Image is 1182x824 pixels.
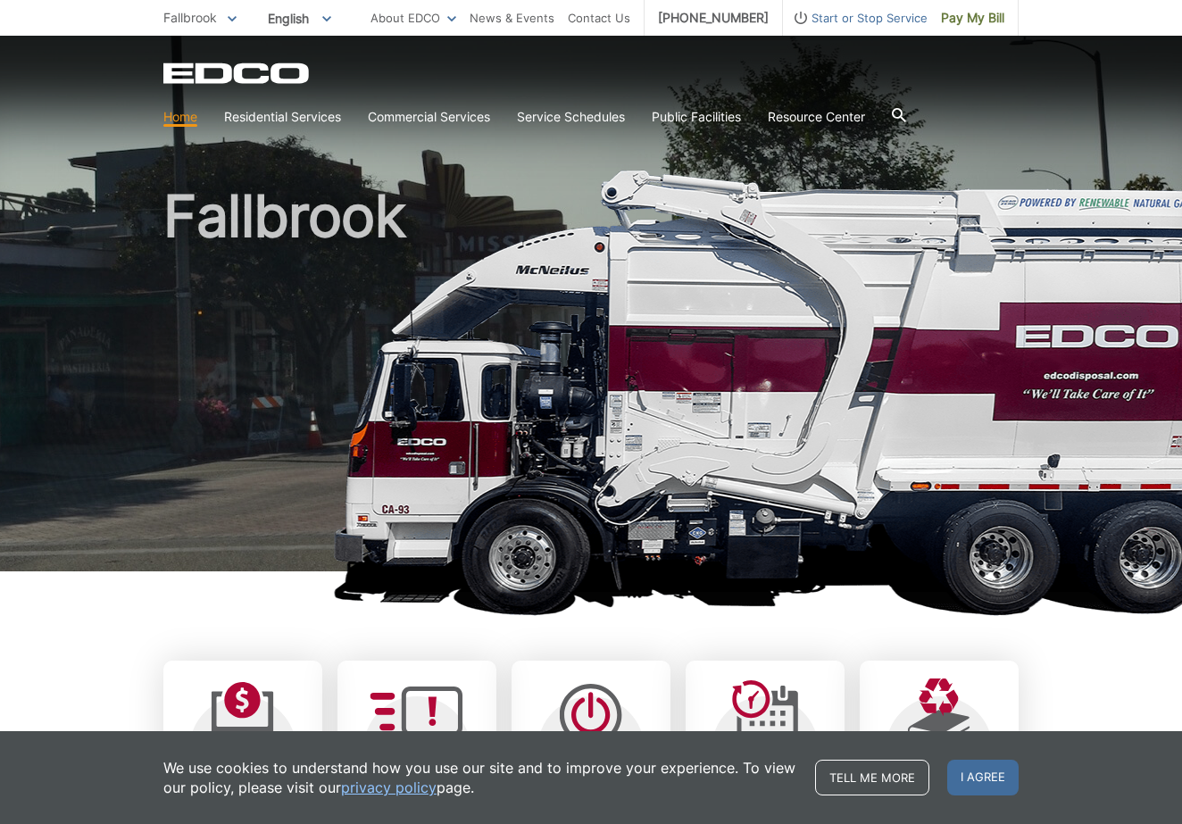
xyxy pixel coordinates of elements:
a: Service Schedules [517,107,625,127]
p: We use cookies to understand how you use our site and to improve your experience. To view our pol... [163,758,797,797]
span: Pay My Bill [941,8,1004,28]
a: News & Events [470,8,554,28]
a: Commercial Services [368,107,490,127]
a: Residential Services [224,107,341,127]
a: Resource Center [768,107,865,127]
a: EDCD logo. Return to the homepage. [163,62,312,84]
a: Home [163,107,197,127]
a: privacy policy [341,778,437,797]
span: Fallbrook [163,10,217,25]
span: I agree [947,760,1019,795]
a: Contact Us [568,8,630,28]
span: English [254,4,345,33]
a: Public Facilities [652,107,741,127]
a: About EDCO [370,8,456,28]
a: Tell me more [815,760,929,795]
h1: Fallbrook [163,187,1019,579]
